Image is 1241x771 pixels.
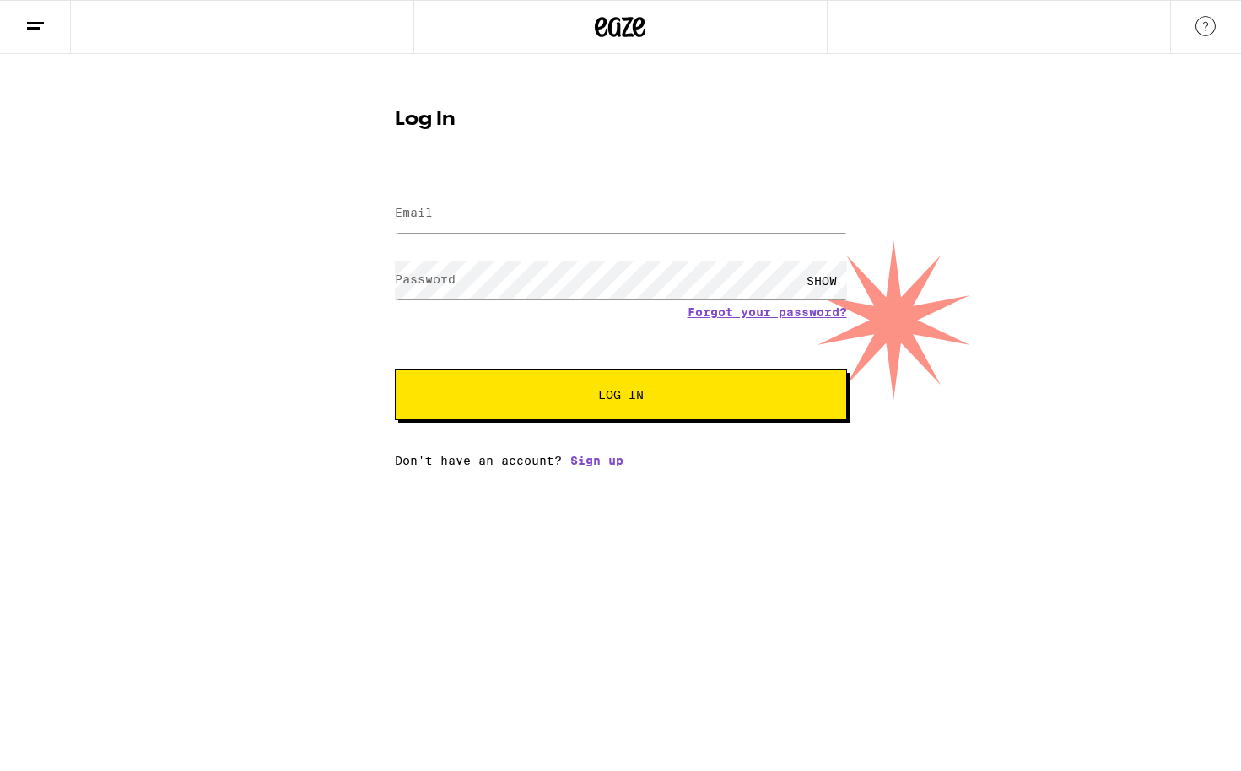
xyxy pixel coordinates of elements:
input: Email [395,195,847,233]
button: Log In [395,369,847,420]
label: Email [395,206,433,219]
span: Log In [598,389,644,401]
div: SHOW [796,261,847,299]
div: Don't have an account? [395,454,847,467]
label: Password [395,272,456,286]
a: Sign up [570,454,623,467]
h1: Log In [395,110,847,130]
a: Forgot your password? [688,305,847,319]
